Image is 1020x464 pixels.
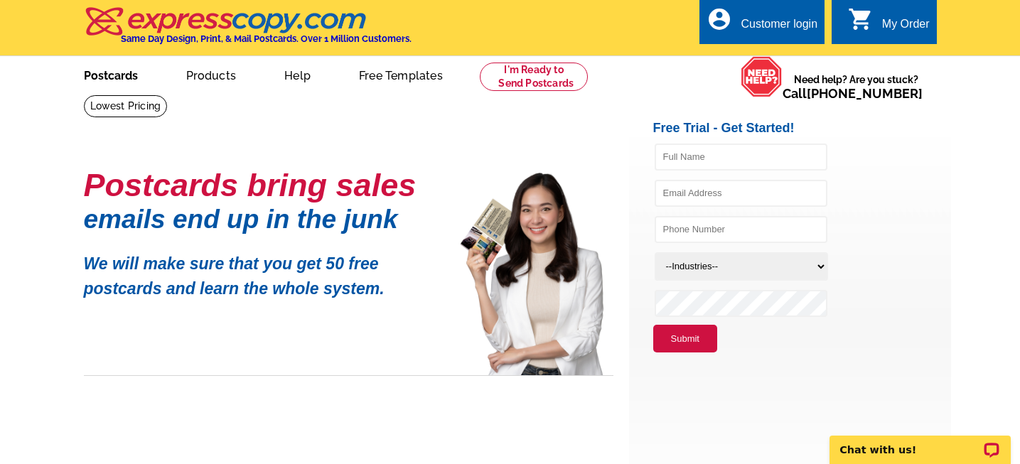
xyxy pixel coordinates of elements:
a: account_circle Customer login [707,16,817,33]
i: account_circle [707,6,732,32]
h2: Free Trial - Get Started! [653,121,951,136]
a: [PHONE_NUMBER] [807,86,923,101]
h1: Postcards bring sales [84,173,439,198]
span: Need help? Are you stuck? [783,72,930,101]
input: Full Name [655,144,827,171]
div: Customer login [741,18,817,38]
a: Same Day Design, Print, & Mail Postcards. Over 1 Million Customers. [84,17,412,44]
h1: emails end up in the junk [84,212,439,227]
div: My Order [882,18,930,38]
i: shopping_cart [848,6,874,32]
p: We will make sure that you get 50 free postcards and learn the whole system. [84,241,439,301]
a: shopping_cart My Order [848,16,930,33]
a: Help [262,58,333,91]
iframe: LiveChat chat widget [820,419,1020,464]
input: Phone Number [655,216,827,243]
a: Free Templates [336,58,466,91]
a: Products [163,58,259,91]
span: Call [783,86,923,101]
a: Postcards [61,58,161,91]
h4: Same Day Design, Print, & Mail Postcards. Over 1 Million Customers. [121,33,412,44]
button: Submit [653,325,717,353]
img: help [741,56,783,97]
input: Email Address [655,180,827,207]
